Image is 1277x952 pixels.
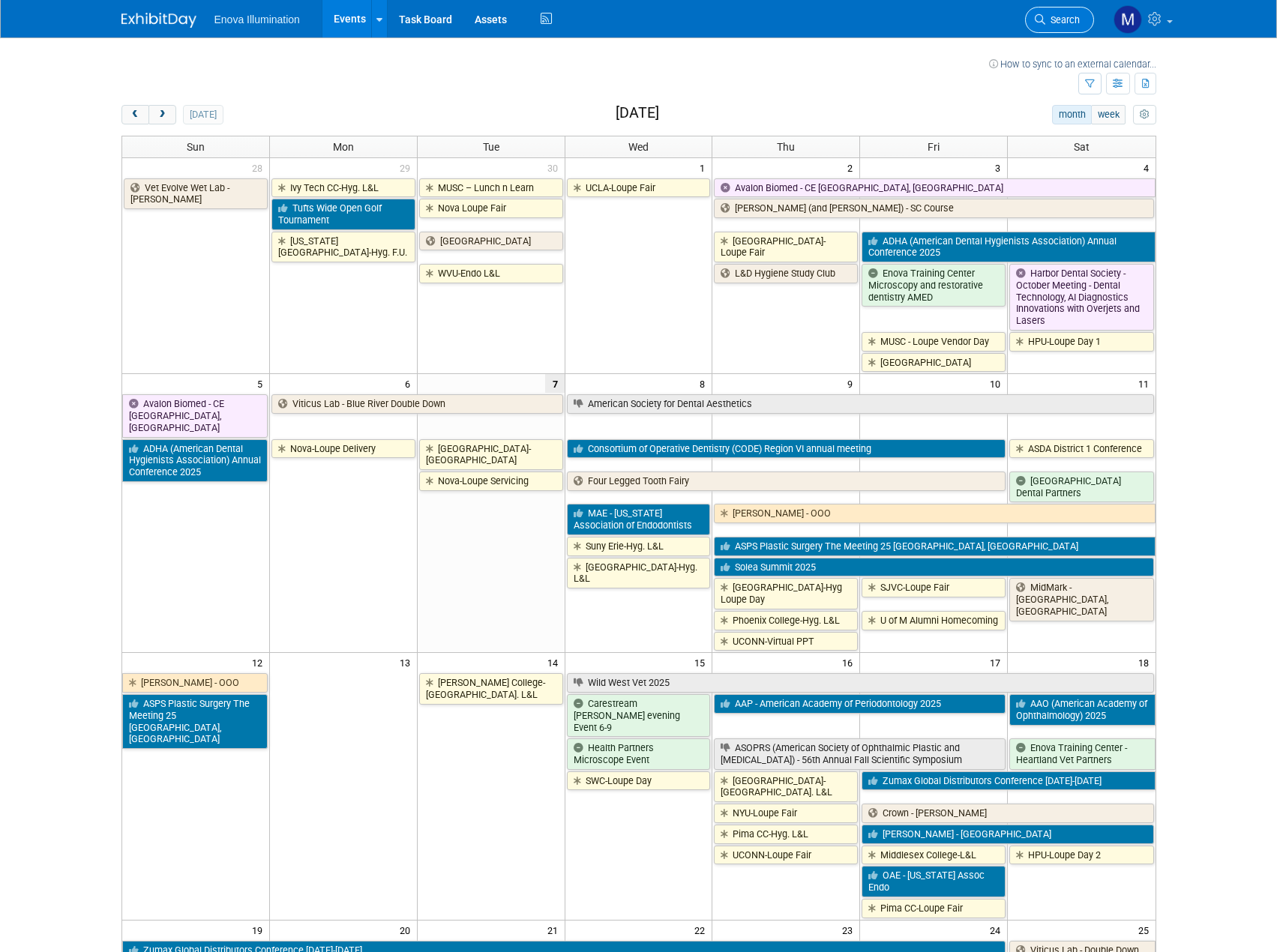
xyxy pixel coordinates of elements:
a: Enova Training Center Microscopy and restorative dentistry AMED [862,264,1006,307]
a: ADHA (American Dental Hygienists Association) Annual Conference 2025 [122,439,268,482]
a: [PERSON_NAME] - OOO [122,673,268,693]
span: 6 [403,374,417,393]
a: MUSC - Loupe Vendor Day [862,332,1006,352]
a: AAO (American Academy of Ophthalmology) 2025 [1009,694,1155,725]
button: month [1052,105,1092,124]
span: Wed [628,141,649,153]
a: MAE - [US_STATE] Association of Endodontists [567,504,711,534]
a: Vet Evolve Wet Lab - [PERSON_NAME] [124,178,268,209]
a: Avalon Biomed - CE [GEOGRAPHIC_DATA], [GEOGRAPHIC_DATA] [714,178,1155,198]
span: 29 [398,158,417,177]
a: Zumax Global Distributors Conference [DATE]-[DATE] [862,771,1155,791]
span: Search [1045,14,1080,25]
a: Enova Training Center - Heartland Vet Partners [1009,738,1155,769]
a: [PERSON_NAME] (and [PERSON_NAME]) - SC Course [714,199,1153,218]
a: U of M Alumni Homecoming [862,611,1006,630]
button: next [148,105,176,124]
a: Suny Erie-Hyg. L&L [567,537,711,556]
span: 13 [398,653,417,672]
a: Viticus Lab - Blue River Double Down [271,394,563,414]
a: SJVC-Loupe Fair [862,578,1006,597]
span: 2 [846,158,859,177]
span: Fri [928,141,940,153]
a: NYU-Loupe Fair [714,804,858,823]
button: myCustomButton [1133,105,1156,124]
span: 28 [250,158,269,177]
a: Ivy Tech CC-Hyg. L&L [271,178,415,198]
span: 17 [988,653,1007,672]
a: Wild West Vet 2025 [567,673,1154,693]
a: [GEOGRAPHIC_DATA]-Hyg. L&L [567,558,711,588]
span: Thu [777,141,795,153]
button: [DATE] [183,105,223,124]
a: [PERSON_NAME] - OOO [714,504,1155,523]
img: Max Zid [1114,5,1142,34]
a: Harbor Dental Society - October Meeting - Dental Technology, AI Diagnostics Innovations with Over... [1009,264,1153,331]
span: 3 [994,158,1007,177]
a: AAP - American Academy of Periodontology 2025 [714,694,1006,714]
button: week [1091,105,1126,124]
span: 10 [988,374,1007,393]
span: 4 [1142,158,1156,177]
a: [GEOGRAPHIC_DATA] [862,353,1006,373]
button: prev [121,105,149,124]
span: 18 [1137,653,1156,672]
a: HPU-Loupe Day 2 [1009,846,1153,865]
a: [PERSON_NAME] College-[GEOGRAPHIC_DATA]. L&L [419,673,563,704]
a: Consortium of Operative Dentistry (CODE) Region VI annual meeting [567,439,1006,459]
a: ASPS Plastic Surgery The Meeting 25 [GEOGRAPHIC_DATA], [GEOGRAPHIC_DATA] [714,537,1155,556]
a: UCONN-Loupe Fair [714,846,858,865]
span: 25 [1137,921,1156,939]
a: Carestream [PERSON_NAME] evening Event 6-9 [567,694,711,737]
span: 14 [546,653,565,672]
a: [GEOGRAPHIC_DATA]-Hyg Loupe Day [714,578,858,609]
h2: [DATE] [616,105,659,121]
a: OAE - [US_STATE] Assoc Endo [862,866,1006,897]
a: Tufts Wide Open Golf Tournament [271,199,415,229]
a: [GEOGRAPHIC_DATA]-[GEOGRAPHIC_DATA]. L&L [714,771,858,802]
a: [GEOGRAPHIC_DATA] [419,232,563,251]
span: 1 [698,158,712,177]
img: ExhibitDay [121,13,196,28]
span: Mon [333,141,354,153]
span: 30 [546,158,565,177]
span: 9 [846,374,859,393]
a: Crown - [PERSON_NAME] [862,804,1153,823]
a: L&D Hygiene Study Club [714,264,858,283]
i: Personalize Calendar [1140,110,1150,120]
a: [GEOGRAPHIC_DATA]-Loupe Fair [714,232,858,262]
a: [GEOGRAPHIC_DATA]-[GEOGRAPHIC_DATA] [419,439,563,470]
a: Pima CC-Hyg. L&L [714,825,858,844]
span: 19 [250,921,269,939]
a: Pima CC-Loupe Fair [862,899,1006,918]
a: Nova Loupe Fair [419,199,563,218]
span: 24 [988,921,1007,939]
a: Four Legged Tooth Fairy [567,472,1006,491]
a: Middlesex College-L&L [862,846,1006,865]
span: Sun [187,141,205,153]
a: ASOPRS (American Society of Ophthalmic Plastic and [MEDICAL_DATA]) - 56th Annual Fall Scientific ... [714,738,1006,769]
a: HPU-Loupe Day 1 [1009,332,1153,352]
a: WVU-Endo L&L [419,264,563,283]
a: UCLA-Loupe Fair [567,178,711,198]
span: 12 [250,653,269,672]
a: Nova-Loupe Delivery [271,439,415,459]
a: [PERSON_NAME] - [GEOGRAPHIC_DATA] [862,825,1153,844]
span: 5 [256,374,269,393]
a: SWC-Loupe Day [567,771,711,791]
a: ASDA District 1 Conference [1009,439,1153,459]
a: ASPS Plastic Surgery The Meeting 25 [GEOGRAPHIC_DATA], [GEOGRAPHIC_DATA] [122,694,268,749]
a: Nova-Loupe Servicing [419,472,563,491]
a: Solea Summit 2025 [714,558,1153,577]
span: Tue [483,141,499,153]
span: Enova Illumination [214,13,300,25]
a: [US_STATE][GEOGRAPHIC_DATA]-Hyg. F.U. [271,232,415,262]
span: 20 [398,921,417,939]
a: Health Partners Microscope Event [567,738,711,769]
a: MUSC – Lunch n Learn [419,178,563,198]
span: 21 [546,921,565,939]
a: How to sync to an external calendar... [989,58,1156,70]
a: Avalon Biomed - CE [GEOGRAPHIC_DATA], [GEOGRAPHIC_DATA] [122,394,268,437]
a: Phoenix College-Hyg. L&L [714,611,858,630]
a: UCONN-Virtual PPT [714,632,858,651]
